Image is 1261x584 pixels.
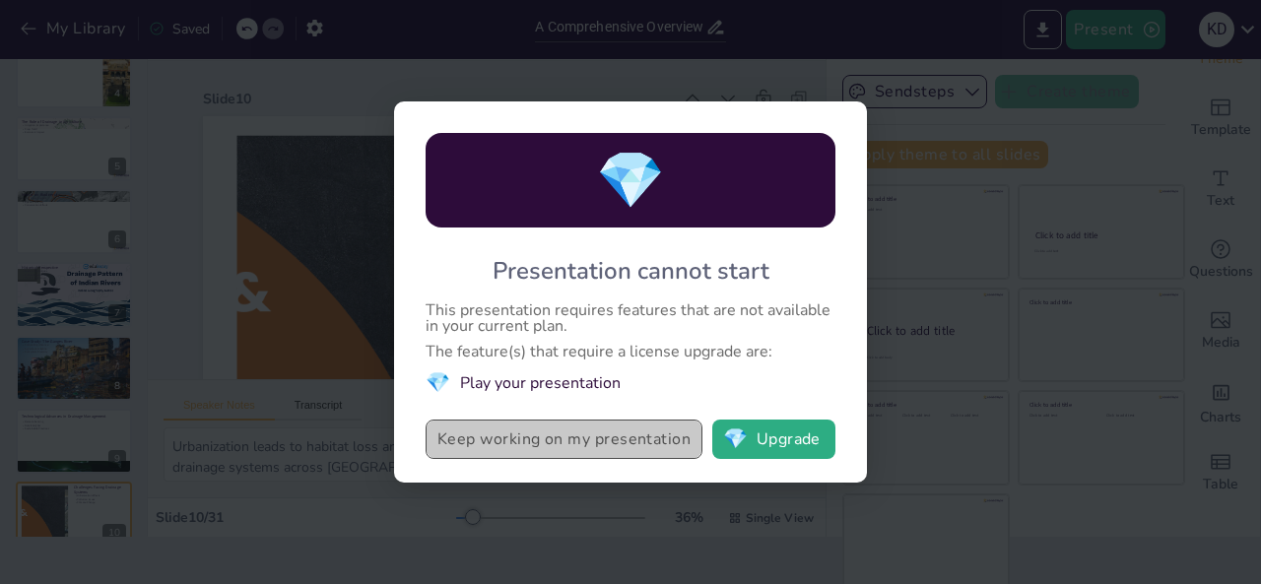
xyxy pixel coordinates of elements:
div: Presentation cannot start [493,255,769,287]
div: The feature(s) that require a license upgrade are: [426,344,835,359]
button: diamondUpgrade [712,420,835,459]
li: Play your presentation [426,369,835,396]
span: diamond [426,369,450,396]
span: diamond [596,143,665,219]
button: Keep working on my presentation [426,420,702,459]
span: diamond [723,429,748,449]
div: This presentation requires features that are not available in your current plan. [426,302,835,334]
